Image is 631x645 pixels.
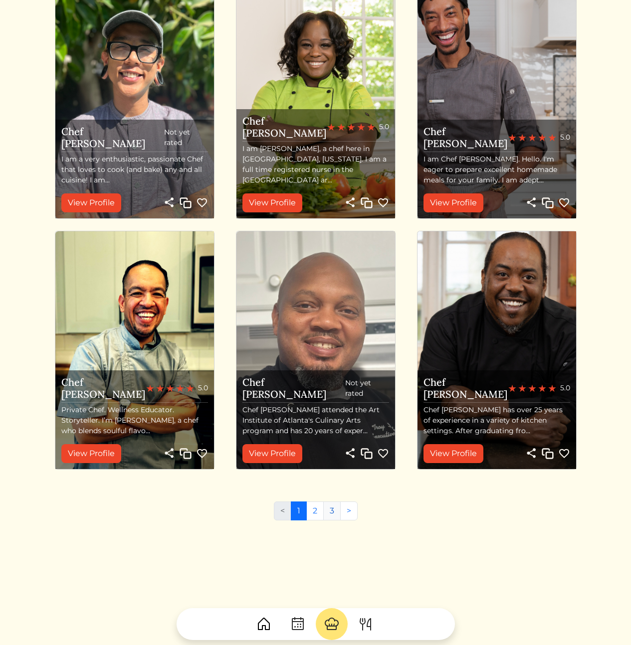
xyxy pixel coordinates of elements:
[290,616,306,632] img: CalendarDots-5bcf9d9080389f2a281d69619e1c85352834be518fbc73d9501aef674afc0d57.svg
[361,448,373,460] img: Copy link to profile
[558,448,570,460] img: heart_no_fill_cream-bf0f9dd4bfc53cc2de9d895c6d18ce3ca016fc068aa4cca38b9920501db45bb9.svg
[347,123,355,131] img: red_star-5cc96fd108c5e382175c3007810bf15d673b234409b64feca3859e161d9d1ec7.svg
[327,123,335,131] img: red_star-5cc96fd108c5e382175c3007810bf15d673b234409b64feca3859e161d9d1ec7.svg
[528,384,536,392] img: red_star-5cc96fd108c5e382175c3007810bf15d673b234409b64feca3859e161d9d1ec7.svg
[256,616,272,632] img: House-9bf13187bcbb5817f509fe5e7408150f90897510c4275e13d0d5fca38e0b5951.svg
[242,144,389,185] p: I am [PERSON_NAME], a chef here in [GEOGRAPHIC_DATA], [US_STATE]. I am a full time registered nur...
[423,405,570,436] p: Chef [PERSON_NAME] has over 25 years of experience in a variety of kitchen settings. After gradua...
[377,448,389,460] img: heart_no_fill_cream-bf0f9dd4bfc53cc2de9d895c6d18ce3ca016fc068aa4cca38b9920501db45bb9.svg
[196,197,208,209] img: heart_no_fill_cream-bf0f9dd4bfc53cc2de9d895c6d18ce3ca016fc068aa4cca38b9920501db45bb9.svg
[423,126,508,150] h5: Chef [PERSON_NAME]
[61,444,121,463] a: View Profile
[538,134,546,142] img: red_star-5cc96fd108c5e382175c3007810bf15d673b234409b64feca3859e161d9d1ec7.svg
[542,197,554,209] img: Copy link to profile
[146,384,154,392] img: red_star-5cc96fd108c5e382175c3007810bf15d673b234409b64feca3859e161d9d1ec7.svg
[508,134,516,142] img: red_star-5cc96fd108c5e382175c3007810bf15d673b234409b64feca3859e161d9d1ec7.svg
[180,197,192,209] img: Copy link to profile
[306,501,324,520] a: 2
[508,384,516,392] img: red_star-5cc96fd108c5e382175c3007810bf15d673b234409b64feca3859e161d9d1ec7.svg
[367,123,375,131] img: red_star-5cc96fd108c5e382175c3007810bf15d673b234409b64feca3859e161d9d1ec7.svg
[242,193,302,212] a: View Profile
[180,448,192,460] img: Copy link to profile
[560,383,570,393] span: 5.0
[196,448,208,460] img: heart_no_fill_cream-bf0f9dd4bfc53cc2de9d895c6d18ce3ca016fc068aa4cca38b9920501db45bb9.svg
[242,115,327,139] h5: Chef [PERSON_NAME]
[55,231,214,469] img: Chef Ryan
[291,501,307,520] a: 1
[560,132,570,143] span: 5.0
[156,384,164,392] img: red_star-5cc96fd108c5e382175c3007810bf15d673b234409b64feca3859e161d9d1ec7.svg
[61,405,208,436] p: Private Chef. Wellness Educator. Storyteller. I’m [PERSON_NAME], a chef who blends soulful flavo...
[538,384,546,392] img: red_star-5cc96fd108c5e382175c3007810bf15d673b234409b64feca3859e161d9d1ec7.svg
[548,384,556,392] img: red_star-5cc96fd108c5e382175c3007810bf15d673b234409b64feca3859e161d9d1ec7.svg
[337,123,345,131] img: red_star-5cc96fd108c5e382175c3007810bf15d673b234409b64feca3859e161d9d1ec7.svg
[558,197,570,209] img: heart_no_fill_cream-bf0f9dd4bfc53cc2de9d895c6d18ce3ca016fc068aa4cca38b9920501db45bb9.svg
[525,447,537,459] img: share-light-8df865c3ed655fe057401550c46c3e2ced4b90b5ae989a53fdbb116f906c45e5.svg
[423,376,508,400] h5: Chef [PERSON_NAME]
[323,501,341,520] a: 3
[423,193,483,212] a: View Profile
[344,447,356,459] img: share-light-8df865c3ed655fe057401550c46c3e2ced4b90b5ae989a53fdbb116f906c45e5.svg
[418,231,576,469] img: Chef Ty
[236,231,395,469] img: Chef Troy
[377,197,389,209] img: heart_no_fill_cream-bf0f9dd4bfc53cc2de9d895c6d18ce3ca016fc068aa4cca38b9920501db45bb9.svg
[163,196,175,208] img: share-light-8df865c3ed655fe057401550c46c3e2ced4b90b5ae989a53fdbb116f906c45e5.svg
[542,448,554,460] img: Copy link to profile
[358,616,374,632] img: ForkKnife-55491504ffdb50bab0c1e09e7649658475375261d09fd45db06cec23bce548bf.svg
[274,501,358,528] nav: Pages
[423,154,570,185] p: I am Chef [PERSON_NAME]. Hello. I'm eager to prepare excellent homemade meals for your family. I ...
[357,123,365,131] img: red_star-5cc96fd108c5e382175c3007810bf15d673b234409b64feca3859e161d9d1ec7.svg
[198,383,208,393] span: 5.0
[186,384,194,392] img: red_star-5cc96fd108c5e382175c3007810bf15d673b234409b64feca3859e161d9d1ec7.svg
[163,447,175,459] img: share-light-8df865c3ed655fe057401550c46c3e2ced4b90b5ae989a53fdbb116f906c45e5.svg
[340,501,358,520] a: Next
[61,193,121,212] a: View Profile
[164,127,208,148] span: Not yet rated
[176,384,184,392] img: red_star-5cc96fd108c5e382175c3007810bf15d673b234409b64feca3859e161d9d1ec7.svg
[61,376,146,400] h5: Chef [PERSON_NAME]
[344,196,356,208] img: share-light-8df865c3ed655fe057401550c46c3e2ced4b90b5ae989a53fdbb116f906c45e5.svg
[379,122,389,132] span: 5.0
[242,444,302,463] a: View Profile
[61,126,164,150] h5: Chef [PERSON_NAME]
[525,196,537,208] img: share-light-8df865c3ed655fe057401550c46c3e2ced4b90b5ae989a53fdbb116f906c45e5.svg
[423,444,483,463] a: View Profile
[61,154,208,185] p: I am a very enthusiastic, passionate Chef that loves to cook (and bake) any and all cuisine! I am...
[166,384,174,392] img: red_star-5cc96fd108c5e382175c3007810bf15d673b234409b64feca3859e161d9d1ec7.svg
[324,616,340,632] img: ChefHat-a374fb509e4f37eb0702ca99f5f64f3b6956810f32a249b33092029f8484b388.svg
[242,405,389,436] p: Chef [PERSON_NAME] attended the Art Institute of Atlanta's Culinary Arts program and has 20 years...
[345,378,389,399] span: Not yet rated
[361,197,373,209] img: Copy link to profile
[518,134,526,142] img: red_star-5cc96fd108c5e382175c3007810bf15d673b234409b64feca3859e161d9d1ec7.svg
[242,376,345,400] h5: Chef [PERSON_NAME]
[548,134,556,142] img: red_star-5cc96fd108c5e382175c3007810bf15d673b234409b64feca3859e161d9d1ec7.svg
[528,134,536,142] img: red_star-5cc96fd108c5e382175c3007810bf15d673b234409b64feca3859e161d9d1ec7.svg
[518,384,526,392] img: red_star-5cc96fd108c5e382175c3007810bf15d673b234409b64feca3859e161d9d1ec7.svg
